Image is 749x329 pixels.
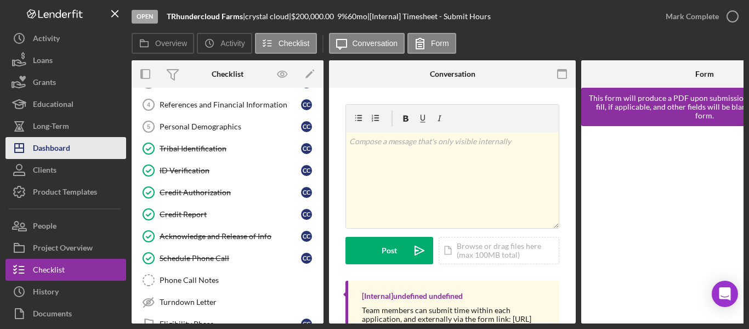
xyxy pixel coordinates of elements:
[5,237,126,259] button: Project Overview
[160,232,301,241] div: Acknowledge and Release of Info
[33,181,97,206] div: Product Templates
[712,281,738,307] div: Open Intercom Messenger
[5,181,126,203] button: Product Templates
[160,320,301,328] div: Eligibility Phase
[291,12,337,21] div: $200,000.00
[245,12,291,21] div: crystal cloud |
[382,237,397,264] div: Post
[167,12,245,21] div: |
[655,5,744,27] button: Mark Complete
[155,39,187,48] label: Overview
[301,231,312,242] div: c c
[137,160,318,181] a: ID Verificationcc
[430,70,475,78] div: Conversation
[255,33,317,54] button: Checklist
[160,254,301,263] div: Schedule Phone Call
[160,166,301,175] div: ID Verification
[137,138,318,160] a: Tribal Identificationcc
[33,237,93,262] div: Project Overview
[137,116,318,138] a: 5Personal Demographicscc
[301,187,312,198] div: c c
[5,215,126,237] button: People
[33,303,72,327] div: Documents
[212,70,243,78] div: Checklist
[301,253,312,264] div: c c
[132,33,194,54] button: Overview
[301,165,312,176] div: c c
[137,247,318,269] a: Schedule Phone Callcc
[33,281,59,305] div: History
[348,12,367,21] div: 60 mo
[301,99,312,110] div: c c
[167,12,243,21] b: TRhundercloud Farms
[431,39,449,48] label: Form
[137,269,318,291] a: Phone Call Notes
[160,298,317,307] div: Turndown Letter
[666,5,719,27] div: Mark Complete
[137,94,318,116] a: 4References and Financial Informationcc
[301,143,312,154] div: c c
[160,210,301,219] div: Credit Report
[279,39,310,48] label: Checklist
[5,259,126,281] button: Checklist
[362,292,463,300] div: [Internal] undefined undefined
[33,159,56,184] div: Clients
[329,33,405,54] button: Conversation
[160,188,301,197] div: Credit Authorization
[132,10,158,24] div: Open
[147,123,150,130] tspan: 5
[345,237,433,264] button: Post
[407,33,456,54] button: Form
[160,276,317,285] div: Phone Call Notes
[367,12,491,21] div: | [Internal] Timesheet - Submit Hours
[353,39,398,48] label: Conversation
[5,281,126,303] button: History
[137,203,318,225] a: Credit Reportcc
[147,101,151,108] tspan: 4
[220,39,245,48] label: Activity
[137,225,318,247] a: Acknowledge and Release of Infocc
[301,121,312,132] div: c c
[33,215,56,240] div: People
[160,100,301,109] div: References and Financial Information
[5,303,126,325] button: Documents
[301,209,312,220] div: c c
[695,70,714,78] div: Form
[337,12,348,21] div: 9 %
[160,144,301,153] div: Tribal Identification
[33,259,65,283] div: Checklist
[5,159,126,181] button: Clients
[137,181,318,203] a: Credit Authorizationcc
[160,122,301,131] div: Personal Demographics
[137,291,318,313] a: Turndown Letter
[197,33,252,54] button: Activity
